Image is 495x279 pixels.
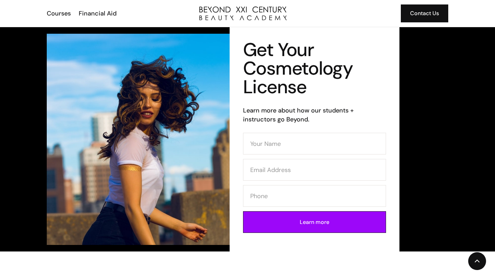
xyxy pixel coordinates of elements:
[243,41,386,96] h1: Get Your Cosmetology License
[74,9,120,18] a: Financial Aid
[199,7,287,20] a: home
[401,4,448,22] a: Contact Us
[47,9,71,18] div: Courses
[243,133,386,154] input: Your Name
[243,159,386,181] input: Email Address
[243,133,386,233] form: Contact Form (Cosmo)
[243,106,386,124] h6: Learn more about how our students + instructors go Beyond.
[243,211,386,233] input: Learn more
[42,9,74,18] a: Courses
[243,185,386,207] input: Phone
[47,34,247,245] img: esthetician facial application
[199,7,287,20] img: beyond logo
[410,9,439,18] div: Contact Us
[79,9,117,18] div: Financial Aid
